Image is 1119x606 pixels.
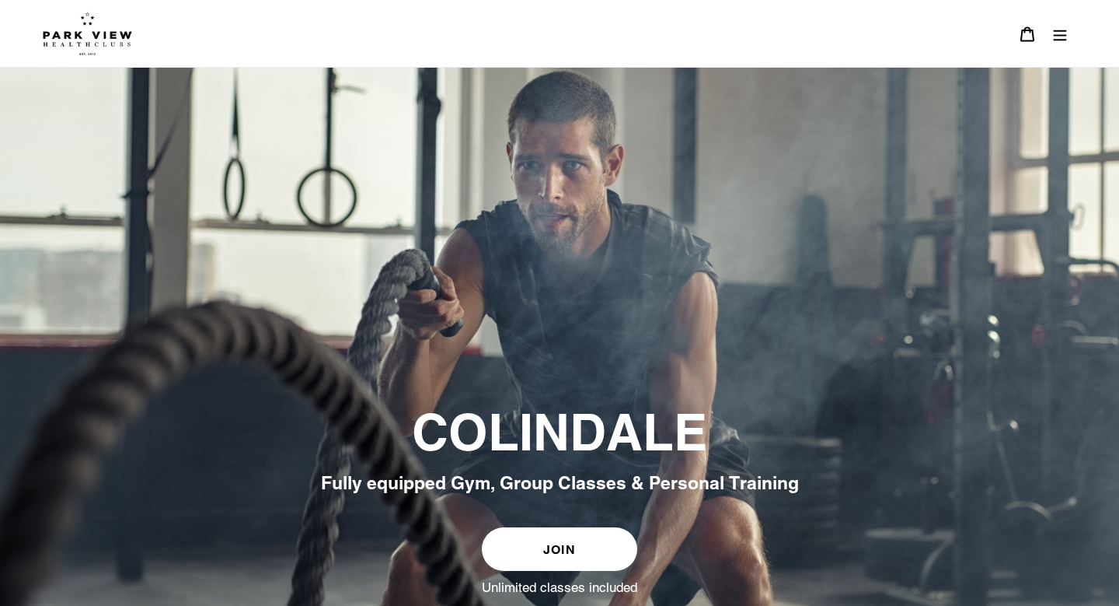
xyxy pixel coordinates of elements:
[321,472,799,493] span: Fully equipped Gym, Group Classes & Personal Training
[43,12,132,55] img: Park view health clubs is a gym near you.
[482,579,637,596] label: Unlimited classes included
[136,403,983,464] h2: COLINDALE
[482,527,637,571] a: JOIN
[1044,17,1076,51] button: Menu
